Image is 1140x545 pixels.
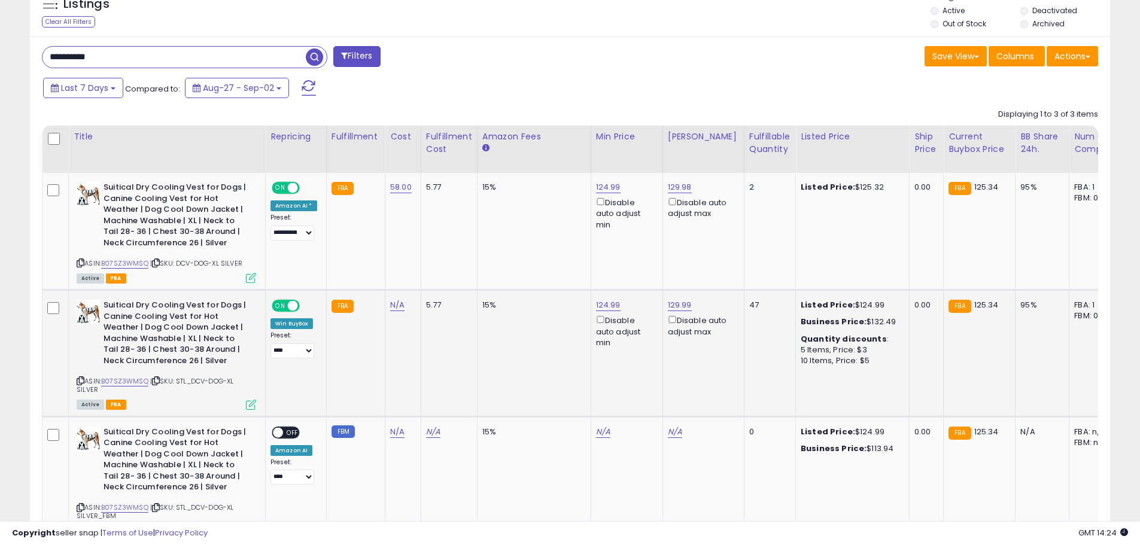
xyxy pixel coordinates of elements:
[77,400,104,410] span: All listings currently available for purchase on Amazon
[482,143,490,154] small: Amazon Fees.
[12,527,56,538] strong: Copyright
[270,200,317,211] div: Amazon AI *
[943,19,986,29] label: Out of Stock
[333,46,380,67] button: Filters
[270,331,317,358] div: Preset:
[801,299,855,310] b: Listed Price:
[101,503,148,513] a: B07SZ3WMSQ
[1074,437,1114,448] div: FBM: n/a
[949,300,971,313] small: FBA
[273,301,288,311] span: ON
[801,182,900,193] div: $125.32
[77,376,233,394] span: | SKU: STL_DCV-DOG-XL SILVER
[668,426,682,438] a: N/A
[332,300,354,313] small: FBA
[749,300,786,310] div: 47
[668,196,735,219] div: Disable auto adjust max
[273,183,288,193] span: ON
[749,130,791,156] div: Fulfillable Quantity
[77,182,101,206] img: 417TlokXXzL._SL40_.jpg
[801,300,900,310] div: $124.99
[270,318,313,329] div: Win BuyBox
[749,182,786,193] div: 2
[270,458,317,485] div: Preset:
[998,109,1098,120] div: Displaying 1 to 3 of 3 items
[390,181,412,193] a: 58.00
[801,316,867,327] b: Business Price:
[1020,427,1060,437] div: N/A
[12,528,208,539] div: seller snap | |
[1032,5,1077,16] label: Deactivated
[104,427,249,496] b: Suitical Dry Cooling Vest for Dogs | Canine Cooling Vest for Hot Weather | Dog Cool Down Jacket |...
[974,426,999,437] span: 125.34
[332,182,354,195] small: FBA
[596,426,610,438] a: N/A
[482,427,582,437] div: 15%
[1020,130,1064,156] div: BB Share 24h.
[1074,310,1114,321] div: FBM: 0
[77,300,101,324] img: 417TlokXXzL._SL40_.jpg
[943,5,965,16] label: Active
[1020,300,1060,310] div: 95%
[668,181,692,193] a: 129.98
[801,333,887,345] b: Quantity discounts
[203,82,274,94] span: Aug-27 - Sep-02
[270,214,317,240] div: Preset:
[77,427,101,450] img: 417TlokXXzL._SL40_.jpg
[482,300,582,310] div: 15%
[125,83,180,95] span: Compared to:
[150,258,242,268] span: | SKU: DCV-DOG-XL SILVER
[426,300,468,310] div: 5.77
[1020,182,1060,193] div: 95%
[1032,19,1065,29] label: Archived
[77,300,256,408] div: ASIN:
[106,400,126,410] span: FBA
[914,427,934,437] div: 0.00
[1047,46,1098,66] button: Actions
[996,50,1034,62] span: Columns
[1074,427,1114,437] div: FBA: n/a
[801,355,900,366] div: 10 Items, Price: $5
[1074,130,1118,156] div: Num of Comp.
[101,258,148,269] a: B07SZ3WMSQ
[1078,527,1128,538] span: 2025-09-10 14:24 GMT
[914,130,938,156] div: Ship Price
[801,443,900,454] div: $113.94
[43,78,123,98] button: Last 7 Days
[1074,182,1114,193] div: FBA: 1
[426,130,472,156] div: Fulfillment Cost
[668,299,692,311] a: 129.99
[185,78,289,98] button: Aug-27 - Sep-02
[77,503,233,520] span: | SKU: STL_DCV-DOG-XL SILVER_FBM
[989,46,1045,66] button: Columns
[390,130,416,143] div: Cost
[949,427,971,440] small: FBA
[77,182,256,282] div: ASIN:
[925,46,987,66] button: Save View
[801,334,900,345] div: :
[102,527,153,538] a: Terms of Use
[801,130,904,143] div: Listed Price
[482,182,582,193] div: 15%
[104,182,249,251] b: Suitical Dry Cooling Vest for Dogs | Canine Cooling Vest for Hot Weather | Dog Cool Down Jacket |...
[101,376,148,386] a: B07SZ3WMSQ
[974,181,999,193] span: 125.34
[596,196,653,230] div: Disable auto adjust min
[332,130,380,143] div: Fulfillment
[332,425,355,438] small: FBM
[749,427,786,437] div: 0
[949,182,971,195] small: FBA
[61,82,108,94] span: Last 7 Days
[426,182,468,193] div: 5.77
[801,443,867,454] b: Business Price:
[596,130,658,143] div: Min Price
[426,426,440,438] a: N/A
[1074,193,1114,203] div: FBM: 0
[42,16,95,28] div: Clear All Filters
[270,130,321,143] div: Repricing
[155,527,208,538] a: Privacy Policy
[390,426,405,438] a: N/A
[801,426,855,437] b: Listed Price:
[801,316,900,327] div: $132.49
[914,300,934,310] div: 0.00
